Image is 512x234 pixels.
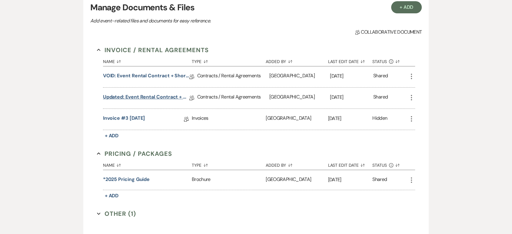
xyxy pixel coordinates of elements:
[192,170,266,190] div: Brochure
[266,158,328,170] button: Added By
[103,192,121,200] button: + Add
[330,93,373,101] p: [DATE]
[90,1,422,14] h3: Manage Documents & Files
[97,149,172,158] button: Pricing / Packages
[197,66,269,87] div: Contracts / Rental Agreements
[97,209,136,218] button: Other (1)
[103,72,189,82] a: VOID: Event Rental Contract + Short Term Lease
[372,59,387,64] span: Status
[90,17,302,25] p: Add event–related files and documents for easy reference.
[266,109,328,130] div: [GEOGRAPHIC_DATA]
[328,158,372,170] button: Last Edit Date
[97,45,209,55] button: Invoice / Rental Agreements
[192,55,266,66] button: Type
[269,66,330,87] div: [GEOGRAPHIC_DATA]
[328,55,372,66] button: Last Edit Date
[103,115,145,124] a: Invoice #3 [DATE]
[372,55,408,66] button: Status
[328,115,372,122] p: [DATE]
[105,132,119,139] span: + Add
[269,88,330,109] div: [GEOGRAPHIC_DATA]
[103,176,150,183] button: *2025 Pricing Guide
[103,55,192,66] button: Name
[197,88,269,109] div: Contracts / Rental Agreements
[372,163,387,167] span: Status
[372,115,387,124] div: Hidden
[103,93,189,103] a: Updated: Event Rental Contract + Short Term Lease - [DATE]
[373,93,388,103] div: Shared
[372,158,408,170] button: Status
[372,176,387,184] div: Shared
[355,28,422,36] span: Collaborative document
[373,72,388,82] div: Shared
[328,176,372,184] p: [DATE]
[103,158,192,170] button: Name
[266,55,328,66] button: Added By
[105,192,119,199] span: + Add
[330,72,373,80] p: [DATE]
[192,158,266,170] button: Type
[192,109,266,130] div: Invoices
[103,132,121,140] button: + Add
[391,1,422,13] button: + Add
[266,170,328,190] div: [GEOGRAPHIC_DATA]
